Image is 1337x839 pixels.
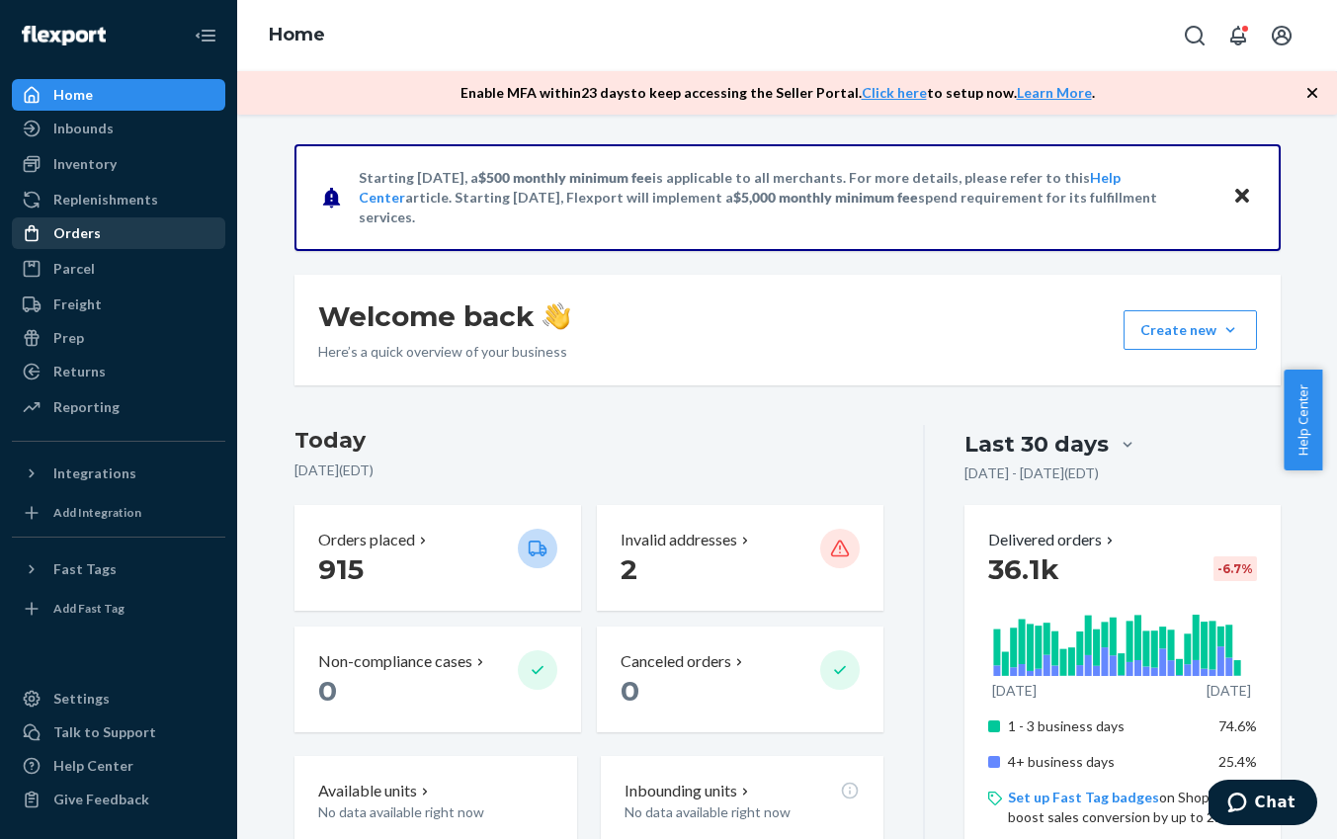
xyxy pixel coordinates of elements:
[22,26,106,45] img: Flexport logo
[1213,556,1257,581] div: -6.7 %
[53,722,156,742] div: Talk to Support
[12,148,225,180] a: Inventory
[318,674,337,708] span: 0
[1218,16,1258,55] button: Open notifications
[597,627,883,732] button: Canceled orders 0
[625,802,860,822] p: No data available right now
[53,362,106,381] div: Returns
[318,552,364,586] span: 915
[53,190,158,210] div: Replenishments
[318,650,472,673] p: Non-compliance cases
[988,552,1059,586] span: 36.1k
[253,7,341,64] ol: breadcrumbs
[318,342,570,362] p: Here’s a quick overview of your business
[12,356,225,387] a: Returns
[53,223,101,243] div: Orders
[12,683,225,714] a: Settings
[294,627,581,732] button: Non-compliance cases 0
[53,154,117,174] div: Inventory
[478,169,652,186] span: $500 monthly minimum fee
[318,529,415,551] p: Orders placed
[53,119,114,138] div: Inbounds
[1008,789,1159,805] a: Set up Fast Tag badges
[12,253,225,285] a: Parcel
[988,529,1118,551] button: Delivered orders
[1284,370,1322,470] button: Help Center
[1008,788,1256,827] p: on Shopify to boost sales conversion by up to 25%.
[53,504,141,521] div: Add Integration
[12,784,225,815] button: Give Feedback
[460,83,1095,103] p: Enable MFA within 23 days to keep accessing the Seller Portal. to setup now. .
[53,294,102,314] div: Freight
[1207,681,1251,701] p: [DATE]
[1008,716,1203,736] p: 1 - 3 business days
[621,552,637,586] span: 2
[12,289,225,320] a: Freight
[53,85,93,105] div: Home
[12,553,225,585] button: Fast Tags
[53,328,84,348] div: Prep
[621,674,639,708] span: 0
[1218,717,1257,734] span: 74.6%
[53,689,110,709] div: Settings
[1008,752,1203,772] p: 4+ business days
[12,184,225,215] a: Replenishments
[543,302,570,330] img: hand-wave emoji
[186,16,225,55] button: Close Navigation
[269,24,325,45] a: Home
[964,463,1099,483] p: [DATE] - [DATE] ( EDT )
[318,802,553,822] p: No data available right now
[53,790,149,809] div: Give Feedback
[53,259,95,279] div: Parcel
[12,716,225,748] button: Talk to Support
[625,780,737,802] p: Inbounding units
[733,189,918,206] span: $5,000 monthly minimum fee
[359,168,1213,227] p: Starting [DATE], a is applicable to all merchants. For more details, please refer to this article...
[12,322,225,354] a: Prep
[1175,16,1214,55] button: Open Search Box
[12,217,225,249] a: Orders
[1124,310,1257,350] button: Create new
[12,750,225,782] a: Help Center
[862,84,927,101] a: Click here
[294,505,581,611] button: Orders placed 915
[12,79,225,111] a: Home
[12,593,225,625] a: Add Fast Tag
[53,463,136,483] div: Integrations
[12,497,225,529] a: Add Integration
[53,397,120,417] div: Reporting
[318,298,570,334] h1: Welcome back
[53,559,117,579] div: Fast Tags
[12,391,225,423] a: Reporting
[964,429,1109,460] div: Last 30 days
[12,113,225,144] a: Inbounds
[294,425,884,457] h3: Today
[1262,16,1301,55] button: Open account menu
[294,461,884,480] p: [DATE] ( EDT )
[12,458,225,489] button: Integrations
[1209,780,1317,829] iframe: Opens a widget where you can chat to one of our agents
[53,756,133,776] div: Help Center
[992,681,1037,701] p: [DATE]
[53,600,125,617] div: Add Fast Tag
[1017,84,1092,101] a: Learn More
[621,650,731,673] p: Canceled orders
[597,505,883,611] button: Invalid addresses 2
[1229,183,1255,211] button: Close
[1218,753,1257,770] span: 25.4%
[621,529,737,551] p: Invalid addresses
[318,780,417,802] p: Available units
